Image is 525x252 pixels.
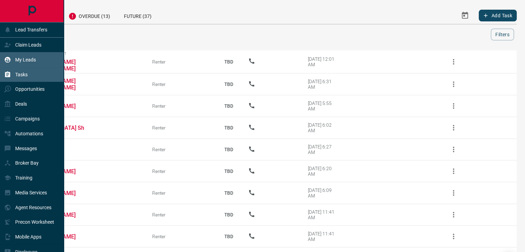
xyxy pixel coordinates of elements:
[220,97,238,115] p: TBD
[308,56,337,67] div: [DATE] 12:01 AM
[152,81,210,87] div: Renter
[479,10,517,21] button: Add Task
[308,100,337,112] div: [DATE] 5:55 AM
[220,205,238,224] p: TBD
[152,168,210,174] div: Renter
[308,166,337,177] div: [DATE] 6:20 AM
[308,122,337,133] div: [DATE] 6:02 AM
[308,144,337,155] div: [DATE] 6:27 AM
[152,190,210,196] div: Renter
[152,147,210,152] div: Renter
[308,231,337,242] div: [DATE] 11:41 AM
[457,7,473,24] button: Select Date Range
[220,118,238,137] p: TBD
[220,162,238,181] p: TBD
[220,227,238,246] p: TBD
[491,29,514,40] button: Filters
[152,212,210,217] div: Renter
[220,184,238,202] p: TBD
[61,7,117,24] div: Overdue (13)
[152,234,210,239] div: Renter
[117,7,158,24] div: Future (37)
[308,79,337,90] div: [DATE] 6:31 AM
[34,51,142,56] span: Viewing Request
[308,209,337,220] div: [DATE] 11:41 AM
[152,125,210,130] div: Renter
[220,140,238,159] p: TBD
[152,103,210,109] div: Renter
[308,187,337,198] div: [DATE] 6:09 AM
[220,75,238,94] p: TBD
[220,52,238,71] p: TBD
[152,59,210,65] div: Renter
